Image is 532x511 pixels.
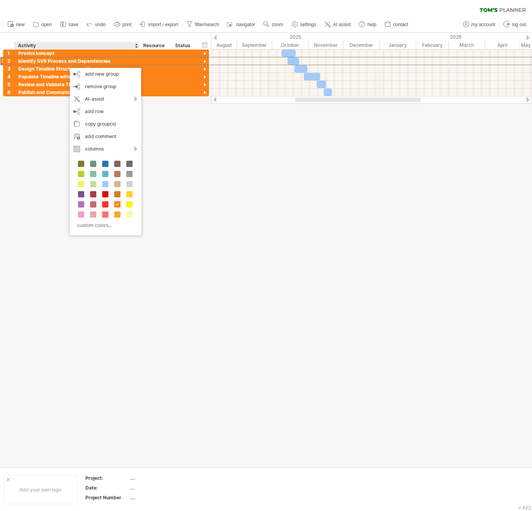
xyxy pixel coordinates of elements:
a: log out [502,20,528,30]
span: save [69,22,78,27]
div: Status [175,42,192,50]
div: April 2026 [485,41,520,49]
span: help [367,22,376,27]
div: Design Timeline Structure and Layout [18,65,135,73]
div: November 2025 [309,41,344,49]
a: my account [461,20,498,30]
div: Identify SVR Process and Dependencies [18,57,135,65]
div: 6 [7,89,14,96]
a: zoom [261,20,286,30]
div: Publish and Communicate Timeline to Stakeholders [18,89,135,96]
div: Date: [85,484,128,491]
div: August 2025 [201,41,237,49]
div: Prvotní koncept [18,50,135,57]
div: AI-assist [70,93,141,105]
div: Project Number [85,494,128,501]
div: Activity [18,42,135,50]
span: my account [472,22,495,27]
a: import / export [138,20,181,30]
a: undo [85,20,108,30]
a: print [112,20,134,30]
a: contact [383,20,411,30]
a: help [357,20,379,30]
span: undo [95,22,106,27]
div: Add your own logo [4,475,77,504]
div: September 2025 [237,41,272,49]
div: January 2026 [380,41,416,49]
a: new [5,20,27,30]
div: Review and Validate Timeline Accuracy [18,81,135,88]
div: add row [70,105,141,118]
div: March 2026 [449,41,485,49]
div: add comment [70,130,141,143]
div: December 2025 [344,41,380,49]
div: February 2026 [416,41,449,49]
span: log out [512,22,526,27]
div: add new group [70,68,141,80]
span: filter/search [195,22,219,27]
div: .... [130,494,195,501]
div: copy group(s) [70,118,141,130]
div: Populate Timeline with SVR Process Data [18,73,135,80]
a: filter/search [184,20,222,30]
div: 2 [7,57,14,65]
div: 3 [7,65,14,73]
div: columns [70,143,141,155]
span: AI assist [333,22,351,27]
span: zoom [272,22,283,27]
div: .... [130,484,195,491]
div: 4 [7,73,14,80]
a: AI assist [323,20,353,30]
a: settings [290,20,319,30]
span: print [122,22,131,27]
span: import / export [148,22,178,27]
div: 1 [7,50,14,57]
span: navigator [236,22,255,27]
a: navigator [225,20,257,30]
div: v 422 [518,505,531,511]
div: Resource [143,42,167,50]
a: open [31,20,54,30]
span: contact [393,22,408,27]
span: settings [300,22,316,27]
div: custom colors... [74,220,135,231]
span: open [41,22,52,27]
span: new [16,22,25,27]
div: .... [130,475,195,481]
div: October 2025 [272,41,309,49]
span: remove group [85,83,116,89]
a: save [58,20,81,30]
div: 5 [7,81,14,88]
div: Project: [85,475,128,481]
